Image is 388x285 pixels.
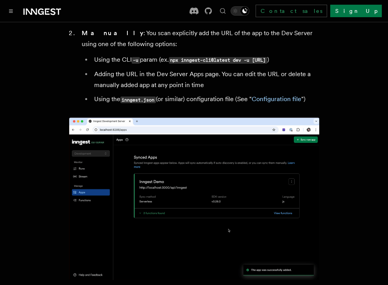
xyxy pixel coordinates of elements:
strong: Manually [82,29,143,37]
li: Using the CLI param (ex. ) [92,54,319,66]
button: Toggle navigation [6,6,16,16]
button: Find something... [218,6,227,16]
a: Contact sales [256,5,327,17]
li: : You scan explicitly add the URL of the app to the Dev Server using one of the following options: [79,28,319,105]
code: npx inngest-cli@latest dev -u [URL] [169,57,267,64]
a: Configuration file [252,95,301,103]
code: -u [132,57,140,64]
li: Adding the URL in the Dev Server Apps page. You can edit the URL or delete a manually added app a... [92,69,319,91]
code: inngest.json [120,96,156,103]
a: Sign Up [330,5,382,17]
li: Using the (or similar) configuration file (See " ") [92,94,319,105]
img: Dev Server demo manually syncing an app [69,118,319,280]
button: Toggle dark mode [231,6,249,16]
